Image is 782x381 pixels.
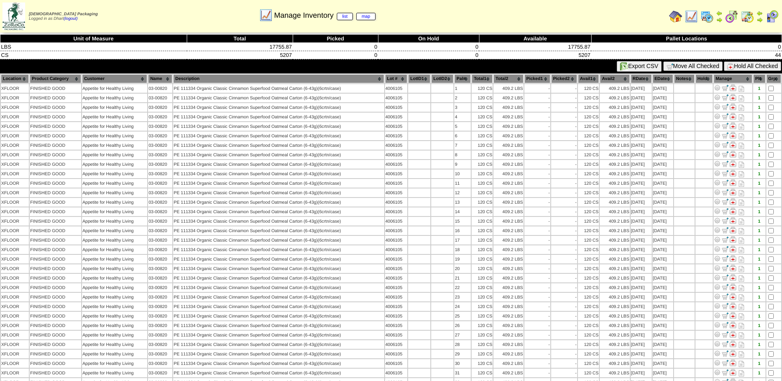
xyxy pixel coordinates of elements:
[722,189,728,195] img: Move
[82,132,148,140] td: Appetite for Healthy Living
[82,113,148,121] td: Appetite for Healthy Living
[148,94,172,102] td: 03-00820
[600,94,629,102] td: 409.2 LBS
[454,151,471,159] td: 8
[551,74,577,83] th: Picked2
[591,43,782,51] td: 0
[82,103,148,112] td: Appetite for Healthy Living
[378,43,479,51] td: 0
[378,35,479,43] th: On Hold
[472,122,493,131] td: 120 CS
[669,10,682,23] img: home.gif
[754,96,765,101] div: 1
[739,95,744,101] i: Note
[493,103,523,112] td: 409.2 LBS
[631,151,652,159] td: [DATE]
[1,103,29,112] td: XFLOOR
[722,132,728,139] img: Move
[754,86,765,91] div: 1
[714,217,721,224] img: Adjust
[148,103,172,112] td: 03-00820
[30,113,81,121] td: FINISHED GOOD
[730,303,736,309] img: Manage Hold
[722,227,728,233] img: Move
[714,246,721,252] img: Adjust
[722,265,728,271] img: Move
[187,51,293,59] td: 5207
[716,16,723,23] img: arrowright.gif
[714,122,721,129] img: Adjust
[730,103,736,110] img: Manage Hold
[173,141,384,150] td: PE 111334 Organic Classic Cinnamon Superfood Oatmeal Carton (6-43g)(6crtn/case)
[173,160,384,169] td: PE 111334 Organic Classic Cinnamon Superfood Oatmeal Carton (6-43g)(6crtn/case)
[29,12,98,21] span: Logged in as Dhart
[551,132,577,140] td: -
[730,151,736,158] img: Manage Hold
[524,122,550,131] td: -
[30,103,81,112] td: FINISHED GOOD
[385,74,408,83] th: Lot #
[722,341,728,347] img: Move
[591,51,782,59] td: 44
[725,10,738,23] img: calendarblend.gif
[714,350,721,357] img: Adjust
[385,103,408,112] td: 4006105
[600,74,629,83] th: Avail2
[1,94,29,102] td: XFLOOR
[714,74,752,83] th: Manage
[631,84,652,93] td: [DATE]
[730,255,736,262] img: Manage Hold
[30,141,81,150] td: FINISHED GOOD
[722,85,728,91] img: Move
[722,360,728,366] img: Move
[600,141,629,150] td: 409.2 LBS
[148,113,172,121] td: 03-00820
[722,369,728,376] img: Move
[454,113,471,121] td: 4
[620,62,628,71] img: excel.gif
[524,103,550,112] td: -
[714,293,721,300] img: Adjust
[0,51,187,59] td: CS
[631,94,652,102] td: [DATE]
[472,132,493,140] td: 120 CS
[617,61,662,72] button: Export CSV
[385,141,408,150] td: 4006105
[551,103,577,112] td: -
[714,255,721,262] img: Adjust
[578,103,599,112] td: 120 CS
[730,189,736,195] img: Manage Hold
[479,43,591,51] td: 17755.87
[148,132,172,140] td: 03-00820
[600,84,629,93] td: 409.2 LBS
[493,94,523,102] td: 409.2 LBS
[653,141,673,150] td: [DATE]
[730,141,736,148] img: Manage Hold
[722,274,728,281] img: Move
[173,84,384,93] td: PE 111334 Organic Classic Cinnamon Superfood Oatmeal Carton (6-43g)(6crtn/case)
[739,124,744,130] i: Note
[722,236,728,243] img: Move
[730,132,736,139] img: Manage Hold
[148,141,172,150] td: 03-00820
[173,113,384,121] td: PE 111334 Organic Classic Cinnamon Superfood Oatmeal Carton (6-43g)(6crtn/case)
[722,312,728,319] img: Move
[30,84,81,93] td: FINISHED GOOD
[730,246,736,252] img: Manage Hold
[653,113,673,121] td: [DATE]
[730,113,736,120] img: Manage Hold
[714,265,721,271] img: Adjust
[293,35,378,43] th: Picked
[730,284,736,290] img: Manage Hold
[472,94,493,102] td: 120 CS
[714,151,721,158] img: Adjust
[631,132,652,140] td: [DATE]
[1,141,29,150] td: XFLOOR
[472,84,493,93] td: 120 CS
[454,84,471,93] td: 1
[730,122,736,129] img: Manage Hold
[472,151,493,159] td: 120 CS
[739,133,744,139] i: Note
[685,10,698,23] img: line_graph.gif
[1,74,29,83] th: Location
